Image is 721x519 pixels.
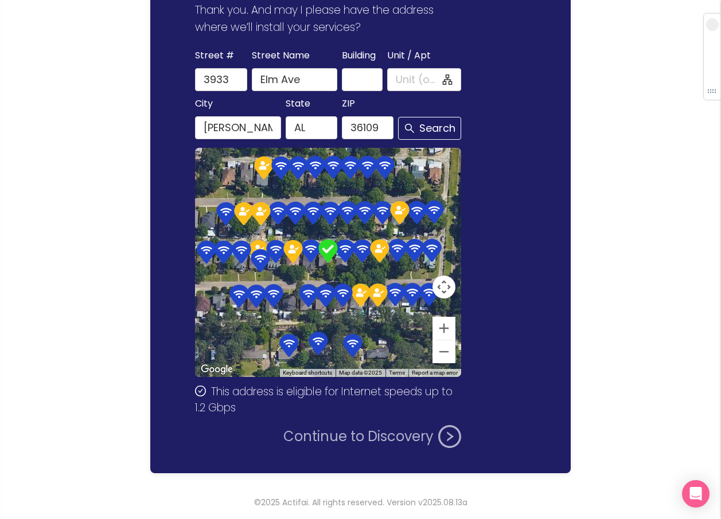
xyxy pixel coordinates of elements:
input: 3933 [195,68,247,91]
a: Open this area in Google Maps (opens a new window) [198,362,236,377]
button: Zoom in [432,317,455,340]
button: Map camera controls [432,276,455,298]
button: Search [398,117,461,140]
span: check-circle [195,386,206,396]
input: Unit (optional) [396,72,441,88]
span: Unit / Apt [387,48,431,64]
span: State [286,96,310,112]
a: Report a map error [412,369,458,376]
input: 36109 [342,116,393,139]
p: Thank you. And may I please have the address where we’ll install your services? [195,2,466,36]
span: Map data ©2025 [339,369,382,376]
input: AL [286,116,337,139]
span: apartment [442,74,453,85]
span: This address is eligible for Internet speeds up to 1.2 Gbps [195,384,452,415]
span: ZIP [342,96,355,112]
button: Zoom out [432,340,455,363]
button: Keyboard shortcuts [283,369,332,377]
span: City [195,96,213,112]
img: Google [198,362,236,377]
span: Street Name [252,48,310,64]
input: Elm Ave [252,68,337,91]
a: Terms (opens in new tab) [389,369,405,376]
div: Open Intercom Messenger [682,480,710,508]
span: Street # [195,48,234,64]
input: Montgomery [195,116,280,139]
span: Building [342,48,376,64]
button: Continue to Discovery [283,425,461,448]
